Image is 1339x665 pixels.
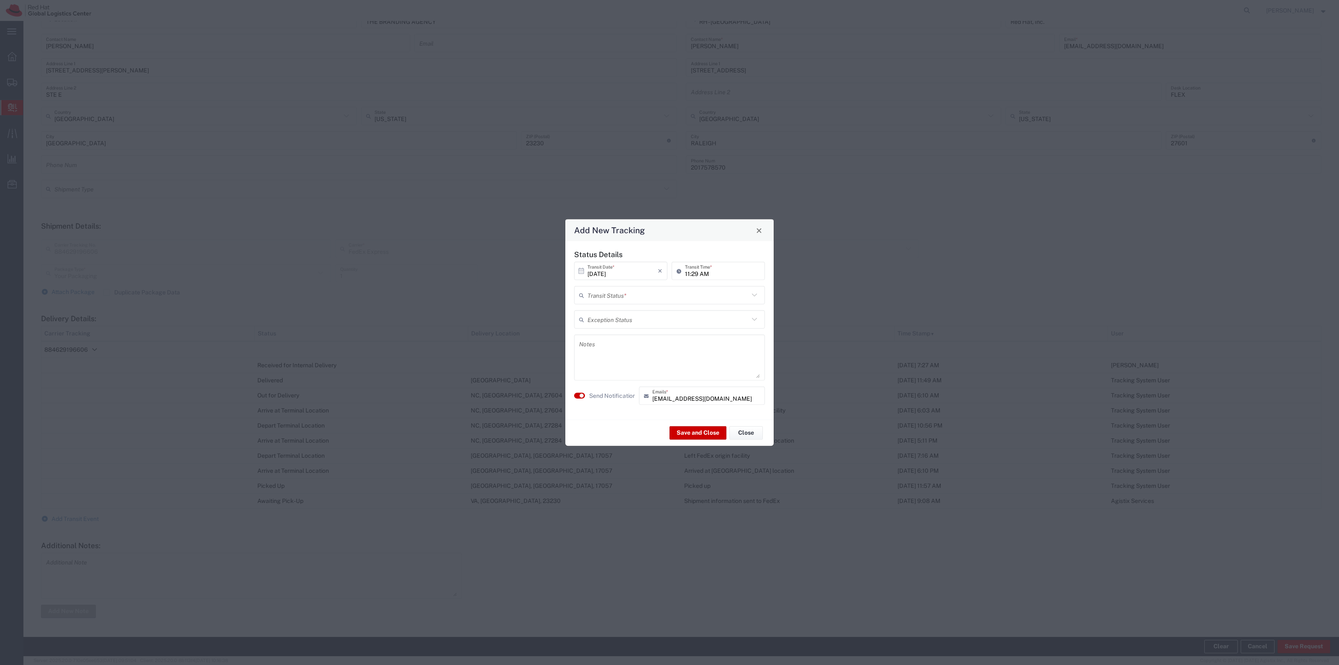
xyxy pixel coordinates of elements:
label: Send Notification [589,391,636,400]
button: Close [729,426,763,439]
i: × [658,264,662,278]
h5: Status Details [574,250,765,259]
agx-label: Send Notification [589,391,635,400]
h4: Add New Tracking [574,224,645,236]
button: Close [753,224,765,236]
button: Save and Close [669,426,726,439]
